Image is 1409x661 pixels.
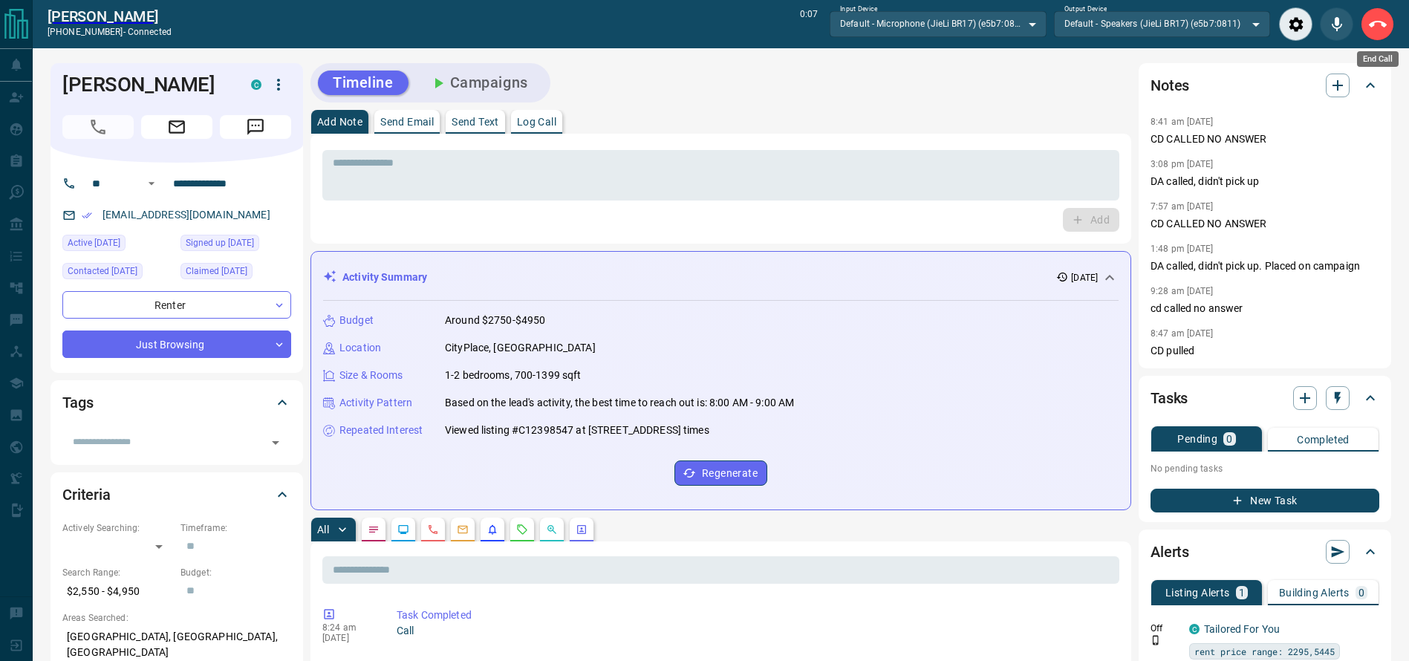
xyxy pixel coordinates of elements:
[339,423,423,438] p: Repeated Interest
[1279,587,1350,598] p: Building Alerts
[427,524,439,535] svg: Calls
[576,524,588,535] svg: Agent Actions
[800,7,818,41] p: 0:07
[62,477,291,512] div: Criteria
[1151,174,1379,189] p: DA called, didn't pick up
[1151,244,1214,254] p: 1:48 pm [DATE]
[62,579,173,604] p: $2,550 - $4,950
[1151,117,1214,127] p: 8:41 am [DATE]
[180,521,291,535] p: Timeframe:
[1177,434,1217,444] p: Pending
[1361,7,1394,41] div: End Call
[339,340,381,356] p: Location
[445,313,545,328] p: Around $2750-$4950
[62,330,291,358] div: Just Browsing
[1151,540,1189,564] h2: Alerts
[1151,68,1379,103] div: Notes
[342,270,427,285] p: Activity Summary
[318,71,409,95] button: Timeline
[186,235,254,250] span: Signed up [DATE]
[445,340,596,356] p: CityPlace, [GEOGRAPHIC_DATA]
[180,263,291,284] div: Mon Oct 06 2025
[1071,271,1098,284] p: [DATE]
[445,368,582,383] p: 1-2 bedrooms, 700-1399 sqft
[1151,622,1180,635] p: Off
[82,210,92,221] svg: Email Verified
[143,175,160,192] button: Open
[546,524,558,535] svg: Opportunities
[128,27,172,37] span: connected
[830,11,1046,36] div: Default - Microphone (JieLi BR17) (e5b7:0811)
[674,460,767,486] button: Regenerate
[323,264,1119,291] div: Activity Summary[DATE]
[339,368,403,383] p: Size & Rooms
[1151,343,1379,359] p: CD pulled
[62,521,173,535] p: Actively Searching:
[48,7,172,25] a: [PERSON_NAME]
[186,264,247,279] span: Claimed [DATE]
[102,209,270,221] a: [EMAIL_ADDRESS][DOMAIN_NAME]
[452,117,499,127] p: Send Text
[516,524,528,535] svg: Requests
[1165,587,1230,598] p: Listing Alerts
[397,623,1113,639] p: Call
[62,611,291,625] p: Areas Searched:
[368,524,380,535] svg: Notes
[487,524,498,535] svg: Listing Alerts
[1064,4,1107,14] label: Output Device
[1054,11,1270,36] div: Default - Speakers (JieLi BR17) (e5b7:0811)
[62,566,173,579] p: Search Range:
[62,391,93,414] h2: Tags
[414,71,543,95] button: Campaigns
[48,25,172,39] p: [PHONE_NUMBER] -
[68,235,120,250] span: Active [DATE]
[380,117,434,127] p: Send Email
[339,395,412,411] p: Activity Pattern
[180,235,291,255] div: Mon Oct 06 2025
[1297,434,1350,445] p: Completed
[322,633,374,643] p: [DATE]
[62,291,291,319] div: Renter
[317,117,362,127] p: Add Note
[322,622,374,633] p: 8:24 am
[397,608,1113,623] p: Task Completed
[445,423,709,438] p: Viewed listing #C12398547 at [STREET_ADDRESS] times
[1239,587,1245,598] p: 1
[1151,258,1379,274] p: DA called, didn't pick up. Placed on campaign
[1151,386,1188,410] h2: Tasks
[62,483,111,507] h2: Criteria
[1151,458,1379,480] p: No pending tasks
[62,263,173,284] div: Mon Oct 13 2025
[1194,644,1335,659] span: rent price range: 2295,5445
[180,566,291,579] p: Budget:
[1151,74,1189,97] h2: Notes
[62,385,291,420] div: Tags
[1151,534,1379,570] div: Alerts
[62,73,229,97] h1: [PERSON_NAME]
[1279,7,1312,41] div: Audio Settings
[1151,131,1379,147] p: CD CALLED NO ANSWER
[220,115,291,139] span: Message
[1151,159,1214,169] p: 3:08 pm [DATE]
[1151,201,1214,212] p: 7:57 am [DATE]
[1357,51,1399,67] div: End Call
[840,4,878,14] label: Input Device
[1204,623,1280,635] a: Tailored For You
[397,524,409,535] svg: Lead Browsing Activity
[317,524,329,535] p: All
[1189,624,1200,634] div: condos.ca
[251,79,261,90] div: condos.ca
[445,395,794,411] p: Based on the lead's activity, the best time to reach out is: 8:00 AM - 9:00 AM
[1226,434,1232,444] p: 0
[339,313,374,328] p: Budget
[1151,301,1379,316] p: cd called no answer
[1358,587,1364,598] p: 0
[141,115,212,139] span: Email
[517,117,556,127] p: Log Call
[1151,380,1379,416] div: Tasks
[1151,635,1161,645] svg: Push Notification Only
[68,264,137,279] span: Contacted [DATE]
[62,235,173,255] div: Mon Oct 06 2025
[1151,489,1379,512] button: New Task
